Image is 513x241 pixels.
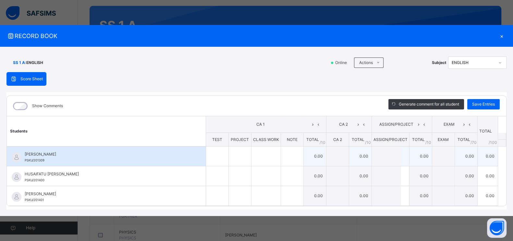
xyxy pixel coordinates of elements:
td: 0.00 [477,146,498,166]
td: 0.00 [455,166,477,186]
span: Save Entries [472,101,495,107]
span: TOTAL [306,137,319,142]
td: 0.00 [303,166,326,186]
span: Subject [432,60,446,66]
td: 0.00 [409,186,432,206]
span: PROJECT [231,137,249,142]
span: EXAM [438,137,449,142]
img: default.svg [12,192,21,202]
span: / 10 [425,140,431,146]
td: 0.00 [455,146,477,166]
span: /100 [489,140,497,146]
span: CA 1 [211,121,310,127]
span: Students [10,129,28,133]
span: PSKU/201401 [25,198,44,202]
span: ASSIGN/PROJECT [373,137,408,142]
span: / 70 [470,140,477,146]
span: ENGLISH [26,60,43,66]
td: 0.00 [349,146,372,166]
td: 0.00 [409,166,432,186]
span: SS 1 A : [13,60,26,66]
label: Show Comments [32,103,63,109]
div: × [497,32,507,40]
span: CA 2 [333,137,342,142]
td: 0.00 [477,186,498,206]
span: Score Sheet [20,76,43,82]
td: 0.00 [455,186,477,206]
span: TEST [212,137,222,142]
span: NOTE [287,137,298,142]
span: [PERSON_NAME] [25,151,191,157]
img: default.svg [12,172,21,182]
button: Open asap [487,218,507,238]
span: PSKU/201400 [25,178,44,182]
div: ENGLISH [452,60,495,66]
span: TOTAL [352,137,364,142]
span: [PERSON_NAME] [25,191,191,197]
span: Actions [359,60,373,66]
span: CA 2 [331,121,356,127]
td: 0.00 [349,166,372,186]
span: EXAM [437,121,461,127]
span: Online [335,60,351,66]
span: / 10 [365,140,371,146]
span: CLASS WORK [253,137,279,142]
span: HUSAIFATU [PERSON_NAME] [25,171,191,177]
span: Generate comment for all student [399,101,459,107]
span: PSKU/201309 [25,159,44,162]
td: 0.00 [409,146,432,166]
span: / 10 [320,140,325,146]
td: 0.00 [303,186,326,206]
td: 0.00 [303,146,326,166]
span: TOTAL [412,137,425,142]
td: 0.00 [349,186,372,206]
th: TOTAL [477,116,498,146]
span: TOTAL [458,137,470,142]
img: default.svg [12,152,21,162]
td: 0.00 [477,166,498,186]
span: RECORD BOOK [6,32,497,40]
span: ASSIGN/PROJECT [377,121,416,127]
